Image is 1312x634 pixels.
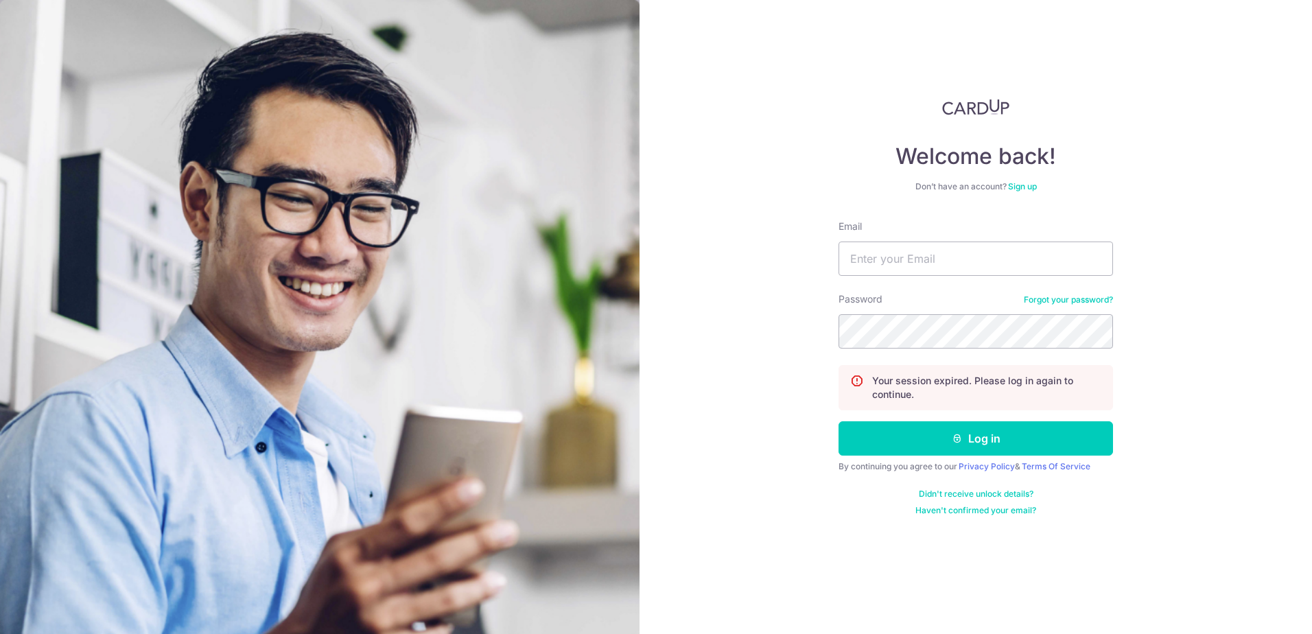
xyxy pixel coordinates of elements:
a: Privacy Policy [959,461,1015,471]
a: Haven't confirmed your email? [915,505,1036,516]
a: Sign up [1008,181,1037,191]
div: By continuing you agree to our & [839,461,1113,472]
label: Password [839,292,882,306]
button: Log in [839,421,1113,456]
div: Don’t have an account? [839,181,1113,192]
p: Your session expired. Please log in again to continue. [872,374,1101,401]
a: Terms Of Service [1022,461,1090,471]
label: Email [839,220,862,233]
input: Enter your Email [839,242,1113,276]
a: Forgot your password? [1024,294,1113,305]
img: CardUp Logo [942,99,1009,115]
h4: Welcome back! [839,143,1113,170]
a: Didn't receive unlock details? [919,489,1033,500]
